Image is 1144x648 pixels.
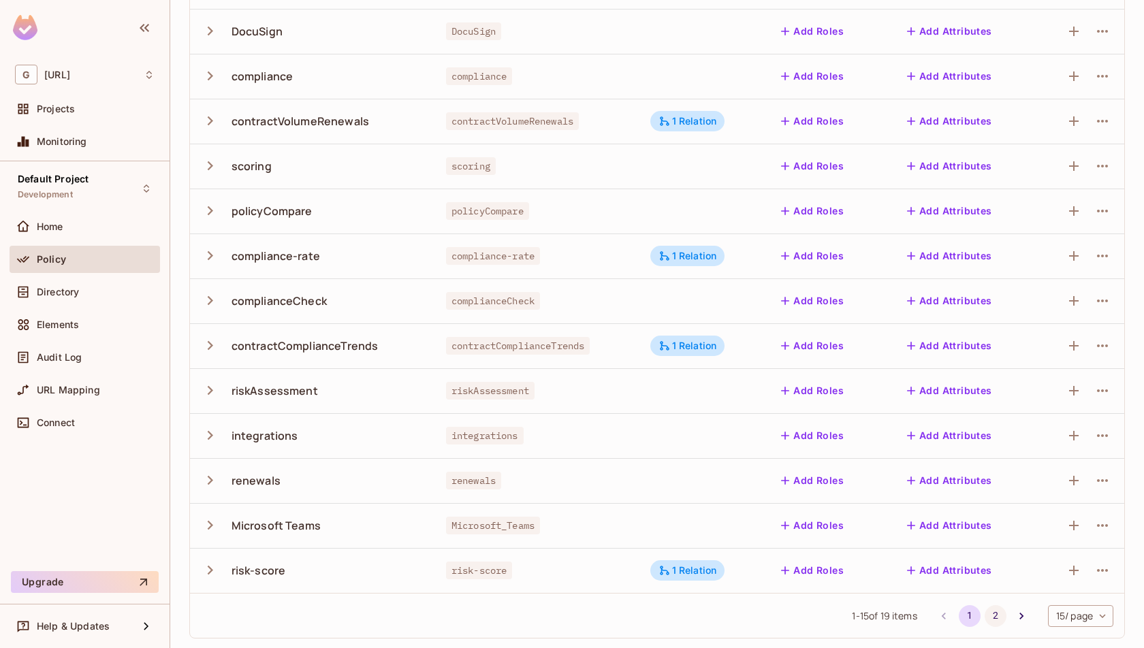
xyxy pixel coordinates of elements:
[902,155,998,177] button: Add Attributes
[776,515,849,536] button: Add Roles
[902,65,998,87] button: Add Attributes
[902,20,998,42] button: Add Attributes
[37,254,66,265] span: Policy
[232,204,313,218] div: policyCompare
[658,115,717,127] div: 1 Relation
[931,605,1034,627] nav: pagination navigation
[1011,605,1032,627] button: Go to next page
[232,383,318,398] div: riskAssessment
[776,560,849,581] button: Add Roles
[232,159,272,174] div: scoring
[18,189,73,200] span: Development
[446,562,513,579] span: risk-score
[446,382,535,400] span: riskAssessment
[985,605,1006,627] button: Go to page 2
[37,221,63,232] span: Home
[232,338,379,353] div: contractComplianceTrends
[37,621,110,632] span: Help & Updates
[776,200,849,222] button: Add Roles
[446,517,540,534] span: Microsoft_Teams
[446,472,501,489] span: renewals
[232,473,281,488] div: renewals
[776,245,849,267] button: Add Roles
[446,202,529,220] span: policyCompare
[776,110,849,132] button: Add Roles
[232,69,293,84] div: compliance
[776,425,849,447] button: Add Roles
[11,571,159,593] button: Upgrade
[658,564,717,577] div: 1 Relation
[232,293,327,308] div: complianceCheck
[37,319,79,330] span: Elements
[902,560,998,581] button: Add Attributes
[902,200,998,222] button: Add Attributes
[232,563,286,578] div: risk-score
[37,385,100,395] span: URL Mapping
[37,103,75,114] span: Projects
[13,15,37,40] img: SReyMgAAAABJRU5ErkJggg==
[658,250,717,262] div: 1 Relation
[446,292,540,310] span: complianceCheck
[1048,605,1113,627] div: 15 / page
[37,287,79,297] span: Directory
[852,609,917,623] span: 1 - 15 of 19 items
[902,425,998,447] button: Add Attributes
[446,22,501,40] span: DocuSign
[902,110,998,132] button: Add Attributes
[776,470,849,491] button: Add Roles
[232,24,283,39] div: DocuSign
[776,380,849,402] button: Add Roles
[15,65,37,84] span: G
[902,470,998,491] button: Add Attributes
[902,515,998,536] button: Add Attributes
[446,67,513,85] span: compliance
[902,380,998,402] button: Add Attributes
[232,248,320,263] div: compliance-rate
[658,340,717,352] div: 1 Relation
[446,157,496,175] span: scoring
[902,245,998,267] button: Add Attributes
[902,335,998,357] button: Add Attributes
[446,337,590,355] span: contractComplianceTrends
[18,174,89,184] span: Default Project
[232,428,298,443] div: integrations
[776,65,849,87] button: Add Roles
[776,335,849,357] button: Add Roles
[446,112,579,130] span: contractVolumeRenewals
[44,69,70,80] span: Workspace: genworx.ai
[446,427,524,444] span: integrations
[37,417,75,428] span: Connect
[959,605,981,627] button: page 1
[776,155,849,177] button: Add Roles
[446,247,540,265] span: compliance-rate
[37,136,87,147] span: Monitoring
[776,290,849,312] button: Add Roles
[776,20,849,42] button: Add Roles
[902,290,998,312] button: Add Attributes
[232,114,369,129] div: contractVolumeRenewals
[232,518,321,533] div: Microsoft Teams
[37,352,82,363] span: Audit Log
